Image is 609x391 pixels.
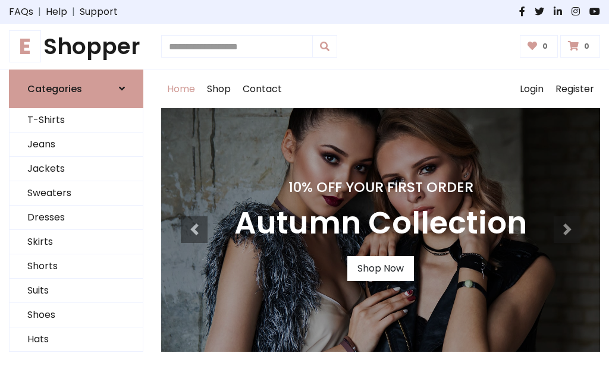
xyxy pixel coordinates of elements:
a: 0 [520,35,558,58]
h4: 10% Off Your First Order [234,179,527,195]
a: Login [514,70,550,108]
span: | [67,5,80,19]
h1: Shopper [9,33,143,60]
a: Support [80,5,118,19]
h3: Autumn Collection [234,205,527,242]
a: FAQs [9,5,33,19]
a: Jeans [10,133,143,157]
a: Sweaters [10,181,143,206]
h6: Categories [27,83,82,94]
a: Shoes [10,303,143,327]
a: 0 [560,35,600,58]
span: 0 [581,41,592,52]
a: Register [550,70,600,108]
a: EShopper [9,33,143,60]
a: Suits [10,279,143,303]
a: Contact [237,70,288,108]
a: Help [46,5,67,19]
a: Dresses [10,206,143,230]
a: Home [161,70,201,108]
a: Hats [10,327,143,352]
a: Shorts [10,254,143,279]
a: Shop [201,70,237,108]
a: Jackets [10,157,143,181]
a: Shop Now [347,256,414,281]
a: Categories [9,70,143,108]
span: 0 [539,41,551,52]
span: E [9,30,41,62]
a: T-Shirts [10,108,143,133]
span: | [33,5,46,19]
a: Skirts [10,230,143,254]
